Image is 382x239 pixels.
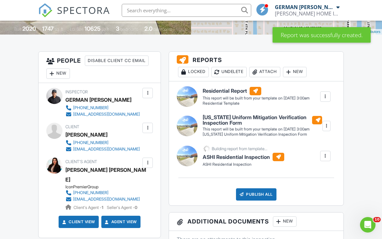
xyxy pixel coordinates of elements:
div: [EMAIL_ADDRESS][DOMAIN_NAME] [73,197,140,202]
span: Client [65,124,79,129]
a: [PHONE_NUMBER] [65,190,141,196]
div: Undelete [211,67,247,77]
span: Client's Agent [65,159,97,164]
div: IconPremierGroup [65,184,146,190]
strong: 0 [135,205,137,210]
div: New [273,216,297,227]
span: Inspector [65,89,88,94]
div: GERMAN [PERSON_NAME] [275,4,335,10]
div: [PHONE_NUMBER] [73,105,108,110]
h6: Residential Report [203,87,309,95]
div: 10625 [84,25,101,32]
div: 2020 [22,25,36,32]
span: Built [14,27,21,32]
h3: People [39,52,161,83]
div: Building report from template... [212,146,267,151]
div: [PHONE_NUMBER] [73,190,108,195]
div: [EMAIL_ADDRESS][DOMAIN_NAME] [73,147,140,152]
iframe: Intercom live chat [360,217,376,233]
h6: [US_STATE] Uniform Mitigation Verification Inspection Form [203,115,322,126]
span: Lot Size [70,27,84,32]
div: New [46,68,70,79]
a: [PERSON_NAME] [PERSON_NAME] [65,165,146,184]
span: 10 [373,217,381,222]
span: SPECTORA [57,3,110,17]
h3: Additional Documents [169,213,343,231]
a: [EMAIL_ADDRESS][DOMAIN_NAME] [65,196,141,203]
a: [PHONE_NUMBER] [65,140,140,146]
div: ASHI Residential Inspection [203,162,284,167]
span: bedrooms [120,27,138,32]
span: sq.ft. [102,27,110,32]
span: Client's Agent - [73,205,104,210]
span: Seller's Agent - [107,205,137,210]
a: [EMAIL_ADDRESS][DOMAIN_NAME] [65,111,140,118]
h6: ASHI Residential Inspection [203,153,284,161]
img: The Best Home Inspection Software - Spectora [38,3,52,17]
a: Agent View [104,219,137,225]
div: [PHONE_NUMBER] [73,140,108,145]
div: [US_STATE] Uniform Mitigation Verification Inspection Form [203,132,322,137]
input: Search everything... [122,4,251,17]
div: Publish All [236,188,276,201]
div: Locked [178,67,209,77]
div: 3 [116,25,119,32]
a: SPECTORA [38,9,110,22]
a: [EMAIL_ADDRESS][DOMAIN_NAME] [65,146,140,152]
a: Client View [61,219,95,225]
div: LEE HOME INSPECTIONS LLC [275,10,340,17]
h3: Reports [169,52,343,81]
div: Report was successfully created. [273,27,371,43]
div: [PERSON_NAME] [65,130,107,140]
div: GERMAN [PERSON_NAME] [65,95,131,105]
div: This report will be built from your template on [DATE] 3:00am [203,127,322,132]
div: Residential Template [203,101,309,106]
span: bathrooms [153,27,172,32]
a: [PHONE_NUMBER] [65,105,140,111]
div: 2.0 [144,25,152,32]
div: 1747 [42,25,54,32]
strong: 1 [102,205,103,210]
div: Attach [249,67,280,77]
div: New [283,67,307,77]
div: Disable Client CC Email [85,56,149,66]
div: [EMAIL_ADDRESS][DOMAIN_NAME] [73,112,140,117]
span: sq. ft. [55,27,64,32]
img: loading-93afd81d04378562ca97960a6d0abf470c8f8241ccf6a1b4da771bf876922d1b.gif [203,145,211,153]
div: This report will be built from your template on [DATE] 3:00am [203,96,309,101]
